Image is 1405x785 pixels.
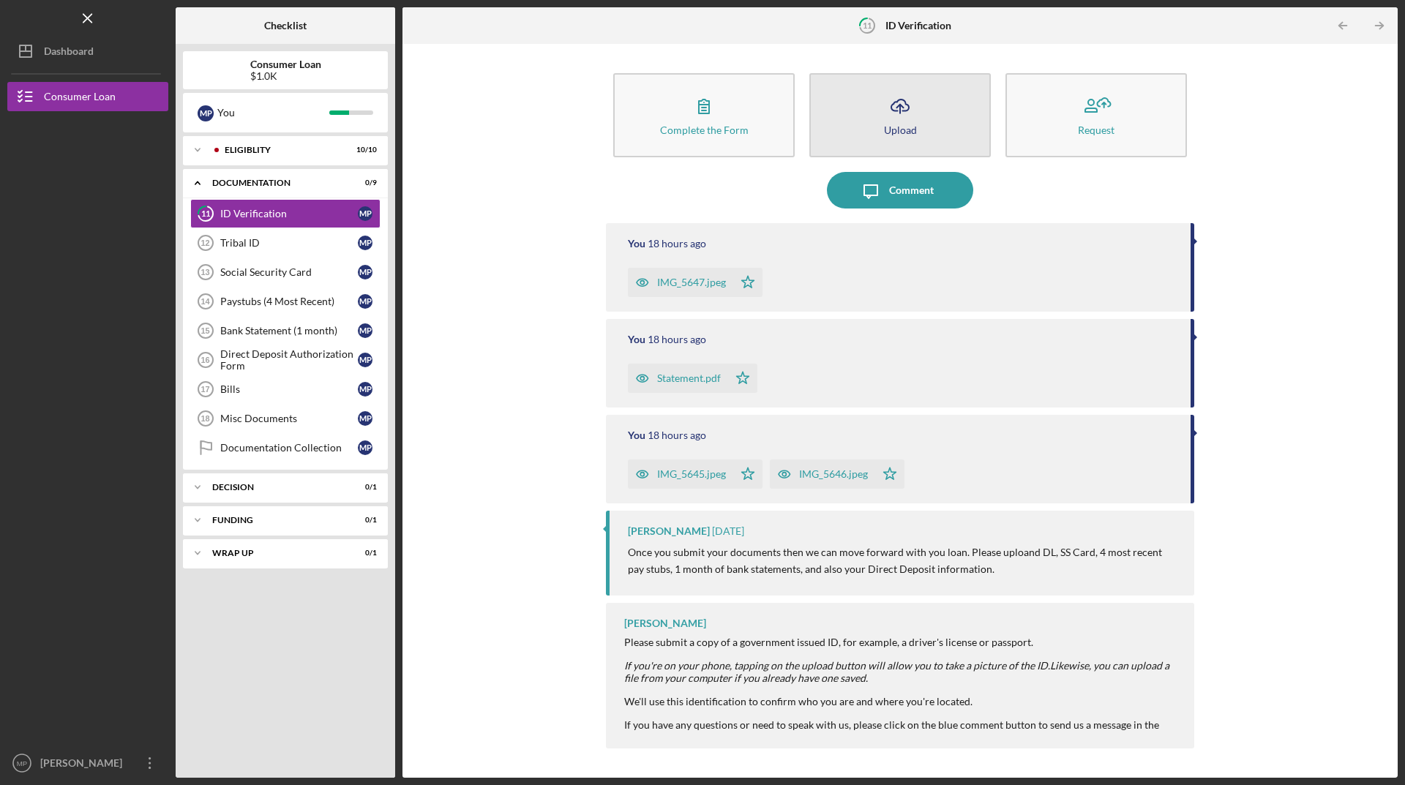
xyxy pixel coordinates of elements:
tspan: 14 [201,297,210,306]
div: M P [358,206,372,221]
time: 2025-09-03 21:56 [648,238,706,249]
div: Social Security Card [220,266,358,278]
div: IMG_5647.jpeg [657,277,726,288]
div: Request [1078,124,1114,135]
div: Bank Statement (1 month) [220,325,358,337]
a: 17BillsMP [190,375,381,404]
div: M P [198,105,214,121]
time: 2025-09-03 01:45 [712,525,744,537]
div: M P [358,353,372,367]
a: 14Paystubs (4 Most Recent)MP [190,287,381,316]
div: M P [358,411,372,426]
tspan: 12 [201,238,209,247]
a: 18Misc DocumentsMP [190,404,381,433]
p: Once you submit your documents then we can move forward with you loan. Please uploand DL, SS Card... [628,544,1180,577]
div: $1.0K [250,70,321,82]
div: Comment [889,172,934,209]
a: 15Bank Statement (1 month)MP [190,316,381,345]
div: M P [358,323,372,338]
div: Paystubs (4 Most Recent) [220,296,358,307]
a: 12Tribal IDMP [190,228,381,258]
div: Direct Deposit Authorization Form [220,348,358,372]
time: 2025-09-03 21:53 [648,429,706,441]
button: Complete the Form [613,73,795,157]
div: 0 / 1 [351,549,377,557]
div: [PERSON_NAME] [37,748,132,781]
button: Consumer Loan [7,82,168,111]
em: If you're on your phone, tapping on the upload button will allow you to take a picture of the ID. [624,659,1050,672]
button: Request [1005,73,1187,157]
tspan: 18 [201,414,209,423]
tspan: 17 [201,385,209,394]
div: Statement.pdf [657,372,721,384]
b: Checklist [264,20,307,31]
div: You [628,429,645,441]
div: M P [358,265,372,279]
b: ID Verification [885,20,951,31]
a: 16Direct Deposit Authorization FormMP [190,345,381,375]
button: Upload [809,73,991,157]
a: 11ID VerificationMP [190,199,381,228]
tspan: 11 [862,20,871,30]
div: Misc Documents [220,413,358,424]
div: You [217,100,329,125]
div: Documentation [212,179,340,187]
time: 2025-09-03 21:55 [648,334,706,345]
div: You [628,238,645,249]
div: Eligiblity [225,146,340,154]
div: M P [358,440,372,455]
div: 0 / 1 [351,516,377,525]
div: M P [358,382,372,397]
div: M P [358,236,372,250]
div: Documentation Collection [220,442,358,454]
a: Documentation CollectionMP [190,433,381,462]
div: Tribal ID [220,237,358,249]
div: You [628,334,645,345]
div: Consumer Loan [44,82,116,115]
button: Statement.pdf [628,364,757,393]
div: 0 / 1 [351,483,377,492]
div: [PERSON_NAME] [628,525,710,537]
tspan: 11 [201,209,210,219]
text: MP [17,759,27,767]
button: IMG_5645.jpeg [628,459,763,489]
div: ID Verification [220,208,358,219]
div: Bills [220,383,358,395]
tspan: 16 [201,356,209,364]
button: Comment [827,172,973,209]
div: Dashboard [44,37,94,70]
button: IMG_5646.jpeg [770,459,904,489]
tspan: 13 [201,268,209,277]
div: M P [358,294,372,309]
div: Please submit a copy of a government issued ID, for example, a driver's license or passport. We'l... [624,636,1180,707]
div: 0 / 9 [351,179,377,187]
a: 13Social Security CardMP [190,258,381,287]
div: IMG_5645.jpeg [657,468,726,480]
div: [PERSON_NAME] [624,617,706,629]
div: Complete the Form [660,124,749,135]
div: Funding [212,516,340,525]
div: If you have any questions or need to speak with us, please click on the blue comment button to se... [624,719,1180,754]
div: Decision [212,483,340,492]
div: IMG_5646.jpeg [799,468,868,480]
div: Wrap up [212,549,340,557]
em: Likewise, you can upload a file from your computer if you already have one saved. [624,659,1169,683]
button: IMG_5647.jpeg [628,268,763,297]
b: Consumer Loan [250,59,321,70]
div: 10 / 10 [351,146,377,154]
button: MP[PERSON_NAME] [7,748,168,778]
div: Upload [884,124,917,135]
button: Dashboard [7,37,168,66]
tspan: 15 [201,326,209,335]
